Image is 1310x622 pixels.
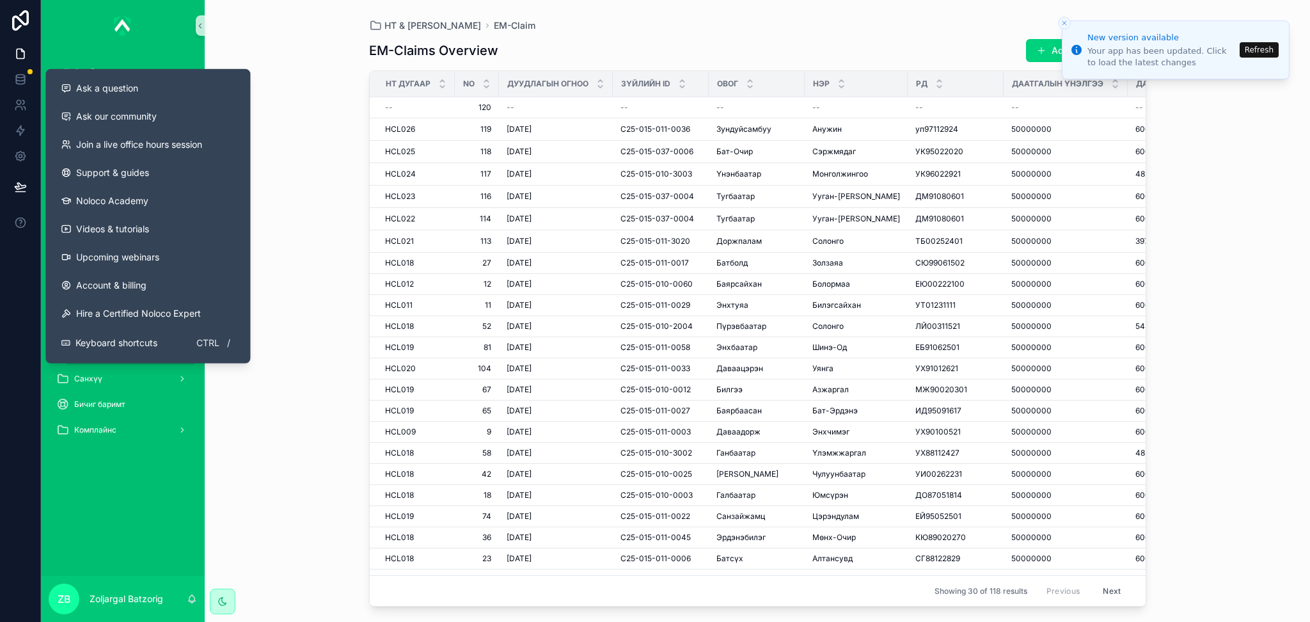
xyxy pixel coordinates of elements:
a: [DATE] [507,406,605,416]
span: -- [385,102,393,113]
a: СЮ99061502 [915,258,996,268]
span: Билэгсайхан [812,300,861,310]
a: уп97112924 [915,124,996,134]
span: Бичиг баримт [74,399,125,410]
a: Үнэнбаатар [716,169,797,179]
span: 27 [462,258,491,268]
a: 118 [462,147,491,157]
span: 600000 [1135,258,1165,268]
span: Ask a question [76,82,138,95]
span: Hire a Certified Noloco Expert [76,307,201,320]
span: 50000000 [1011,169,1052,179]
a: HCL021 [385,236,447,246]
a: [DATE] [507,300,605,310]
a: [DATE] [507,169,605,179]
a: Сэржмядаг [812,147,900,157]
button: Close toast [1058,17,1071,29]
span: HCL022 [385,214,415,224]
span: 600000 [1135,191,1165,202]
span: 600000 [1135,363,1165,374]
span: 50000000 [1011,147,1052,157]
a: Noloco Academy [51,187,245,215]
a: ЛЙ00311521 [915,321,996,331]
a: C25-015-011-3020 [620,236,701,246]
a: [DATE] [507,363,605,374]
span: C25-015-037-0004 [620,191,694,202]
span: Уянга [812,363,833,374]
span: Сэржмядаг [812,147,856,157]
a: Бат-Очир [716,147,797,157]
a: C25-015-011-0027 [620,406,701,416]
span: Зундуйсамбуу [716,124,771,134]
a: УК96022921 [915,169,996,179]
a: Ask our community [51,102,245,131]
span: -- [1135,102,1143,113]
span: 120 [462,102,491,113]
span: 600000 [1135,342,1165,353]
a: C25-015-010-2004 [620,321,701,331]
a: C25-015-010-3003 [620,169,701,179]
span: 65 [462,406,491,416]
a: HCL018 [385,321,447,331]
a: -- [716,102,797,113]
a: Add New EM-Claim [1026,39,1146,62]
span: УК96022921 [915,169,961,179]
a: C25-015-037-0004 [620,214,701,224]
a: Бичиг баримт [49,393,197,416]
a: [DATE] [507,124,605,134]
span: 50000000 [1011,191,1052,202]
span: 50000000 [1011,258,1052,268]
span: ТБ00252401 [915,236,963,246]
span: HCL021 [385,236,414,246]
a: 600000 [1135,385,1247,395]
span: Тугбаатар [716,191,755,202]
a: HCL026 [385,124,447,134]
span: C25-015-011-0058 [620,342,690,353]
span: Батболд [716,258,748,268]
a: HCL011 [385,300,447,310]
span: СЮ99061502 [915,258,965,268]
a: EM-Claim [494,19,535,32]
a: 50000000 [1011,321,1120,331]
a: 600000 [1135,342,1247,353]
span: 50000000 [1011,279,1052,289]
span: C25-015-011-0029 [620,300,690,310]
a: 600000 [1135,124,1247,134]
span: 600000 [1135,279,1165,289]
span: ДМ91080601 [915,191,964,202]
span: 50000000 [1011,321,1052,331]
span: 81 [462,342,491,353]
span: HCL024 [385,169,416,179]
button: Refresh [1240,42,1279,58]
a: Монголжингоо [812,169,900,179]
span: НТ & [PERSON_NAME] [384,19,481,32]
span: УХ91012621 [915,363,958,374]
a: ЕЮ00222100 [915,279,996,289]
span: Noloco Academy [76,195,148,207]
span: 50000000 [1011,124,1052,134]
span: [DATE] [507,406,532,416]
span: -- [812,102,820,113]
a: Шинэ-Од [812,342,900,353]
span: 50000000 [1011,214,1052,224]
span: Билгээ [716,385,743,395]
span: [DATE] [507,385,532,395]
span: 600000 [1135,124,1165,134]
span: Videos & tutorials [76,223,149,235]
a: 50000000 [1011,214,1120,224]
a: 600000 [1135,191,1247,202]
span: 50000000 [1011,385,1052,395]
a: Account & billing [51,271,245,299]
span: Даваацэрэн [716,363,763,374]
a: HCL024 [385,169,447,179]
span: Keyboard shortcuts [75,337,157,349]
span: 50000000 [1011,342,1052,353]
a: HCL012 [385,279,447,289]
a: -- [385,102,447,113]
a: Санхүү [49,367,197,390]
a: 114 [462,214,491,224]
a: ДМ91080601 [915,191,996,202]
span: Пүрэвбаатар [716,321,766,331]
a: Баярсайхан [716,279,797,289]
span: Болормаа [812,279,850,289]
